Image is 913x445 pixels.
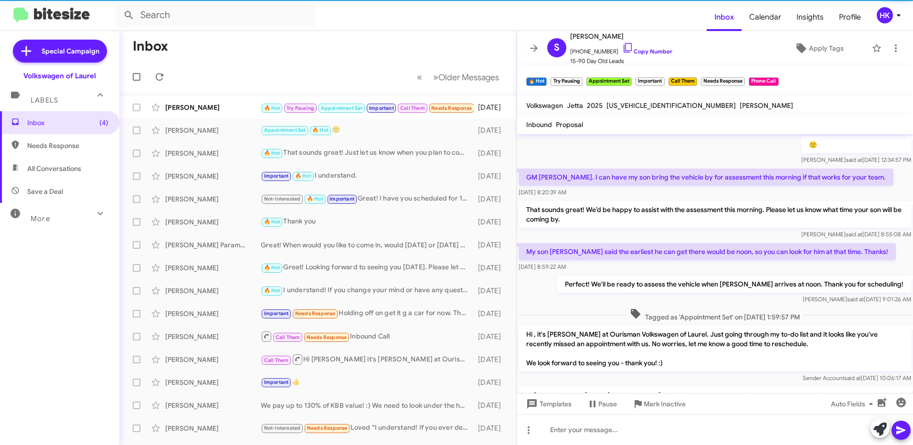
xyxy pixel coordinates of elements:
[261,193,474,204] div: Great! I have you scheduled for 1pm [DATE]. We look forward to seeing you then!
[261,285,474,296] div: I understand! If you change your mind or have any questions about your vehicle, feel free to reac...
[809,40,844,57] span: Apply Tags
[261,423,474,434] div: Loved “I understand! If you ever decide to sell in the future, feel free to reach out. Have a gre...
[264,150,280,156] span: 🔥 Hot
[133,39,168,54] h1: Inbox
[557,275,911,293] p: Perfect! We'll be ready to assess the vehicle when [PERSON_NAME] arrives at noon. Thank you for s...
[636,77,664,86] small: Important
[264,287,280,294] span: 🔥 Hot
[519,263,566,270] span: [DATE] 8:59:22 AM
[519,243,896,260] p: My son [PERSON_NAME] said the earliest he can get there would be noon, so you can look for him at...
[287,105,314,111] span: Try Pausing
[261,330,474,342] div: Inbound Call
[23,71,96,81] div: Volkswagen of Laurel
[801,156,911,163] span: [PERSON_NAME] [DATE] 12:34:57 PM
[165,332,261,341] div: [PERSON_NAME]
[165,148,261,158] div: [PERSON_NAME]
[474,355,509,364] div: [DATE]
[831,395,877,413] span: Auto Fields
[307,425,348,431] span: Needs Response
[433,71,438,83] span: »
[31,214,50,223] span: More
[598,395,617,413] span: Pause
[165,126,261,135] div: [PERSON_NAME]
[526,77,547,86] small: 🔥 Hot
[261,377,474,388] div: 👍
[707,3,742,31] span: Inbox
[474,171,509,181] div: [DATE]
[329,196,354,202] span: Important
[586,77,632,86] small: Appointment Set
[622,48,672,55] a: Copy Number
[519,326,911,371] p: Hi , it's [PERSON_NAME] at Ourisman Volkswagen of Laurel. Just going through my to-do list and it...
[877,7,893,23] div: HK
[411,67,428,87] button: Previous
[626,308,804,322] span: Tagged as 'Appointment Set' on [DATE] 1:59:57 PM
[625,395,693,413] button: Mark Inactive
[644,395,686,413] span: Mark Inactive
[264,425,301,431] span: Not-Interested
[844,374,861,381] span: said at
[13,40,107,63] a: Special Campaign
[742,3,789,31] span: Calendar
[474,194,509,204] div: [DATE]
[261,148,474,159] div: That sounds great! Just let us know when you plan to come in. We're looking forward to seeing you!
[307,196,323,202] span: 🔥 Hot
[749,77,778,86] small: Phone Call
[701,77,745,86] small: Needs Response
[307,334,347,340] span: Needs Response
[261,353,474,365] div: Hi [PERSON_NAME] it's [PERSON_NAME] at Ourisman Volkswagen of Laurel. Fall into savings [DATE]! 🍂...
[400,105,425,111] span: Call Them
[261,170,474,181] div: I understand.
[570,31,672,42] span: [PERSON_NAME]
[27,118,108,127] span: Inbox
[165,171,261,181] div: [PERSON_NAME]
[312,127,329,133] span: 🔥 Hot
[116,4,316,27] input: Search
[570,42,672,56] span: [PHONE_NUMBER]
[321,105,363,111] span: Appointment Set
[869,7,902,23] button: HK
[669,77,697,86] small: Call Them
[276,334,300,340] span: Call Them
[261,101,474,113] div: Inbound Call
[261,401,474,410] div: We pay up to 130% of KBB value! :) We need to look under the hood to get you an exact number - so...
[165,378,261,387] div: [PERSON_NAME]
[438,72,499,83] span: Older Messages
[261,308,474,319] div: Holding off on get it g a car for now. Thanks.
[27,164,81,173] span: All Conversations
[264,357,289,363] span: Call Them
[556,120,583,129] span: Proposal
[264,219,280,225] span: 🔥 Hot
[474,217,509,227] div: [DATE]
[770,40,867,57] button: Apply Tags
[431,105,472,111] span: Needs Response
[519,169,893,186] p: GM [PERSON_NAME]. I can have my son bring the vehicle by for assessment this morning if that work...
[165,217,261,227] div: [PERSON_NAME]
[789,3,831,31] a: Insights
[264,173,289,179] span: Important
[27,141,108,150] span: Needs Response
[99,118,108,127] span: (4)
[570,56,672,66] span: 15-90 Day Old Leads
[474,126,509,135] div: [DATE]
[831,3,869,31] span: Profile
[606,101,736,110] span: [US_VEHICLE_IDENTIFICATION_NUMBER]
[587,101,603,110] span: 2025
[165,286,261,296] div: [PERSON_NAME]
[801,231,911,238] span: [PERSON_NAME] [DATE] 8:55:08 AM
[526,101,563,110] span: Volkswagen
[165,240,261,250] div: [PERSON_NAME] Paramozambrana
[517,395,579,413] button: Templates
[551,77,582,86] small: Try Pausing
[803,296,911,303] span: [PERSON_NAME] [DATE] 9:01:26 AM
[369,105,394,111] span: Important
[526,120,552,129] span: Inbound
[165,309,261,318] div: [PERSON_NAME]
[803,374,911,381] span: Sender Account [DATE] 10:06:17 AM
[519,387,911,413] p: Hi [PERSON_NAME] this is [PERSON_NAME] at Ourisman Volkswagen of Laurel. Just wanted to follow up...
[427,67,505,87] button: Next
[567,101,583,110] span: Jetta
[474,401,509,410] div: [DATE]
[264,127,306,133] span: Appointment Set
